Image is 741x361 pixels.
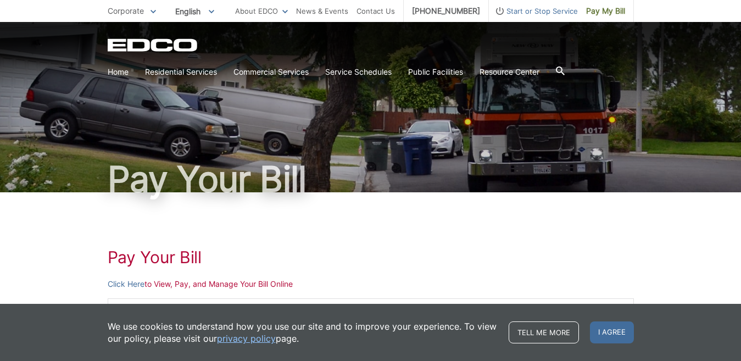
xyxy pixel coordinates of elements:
a: Public Facilities [408,66,463,78]
a: Tell me more [509,321,579,343]
a: Residential Services [145,66,217,78]
p: to View, Pay, and Manage Your Bill Online [108,278,634,290]
a: Commercial Services [233,66,309,78]
a: Resource Center [480,66,539,78]
span: I agree [590,321,634,343]
a: Service Schedules [325,66,392,78]
h1: Pay Your Bill [108,162,634,197]
a: Contact Us [356,5,395,17]
a: News & Events [296,5,348,17]
span: Pay My Bill [586,5,625,17]
p: We use cookies to understand how you use our site and to improve your experience. To view our pol... [108,320,498,345]
a: Click Here [108,278,144,290]
span: English [167,2,222,20]
h1: Pay Your Bill [108,247,634,267]
a: privacy policy [217,332,276,345]
a: EDCD logo. Return to the homepage. [108,38,199,52]
a: About EDCO [235,5,288,17]
a: Home [108,66,129,78]
span: Corporate [108,6,144,15]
